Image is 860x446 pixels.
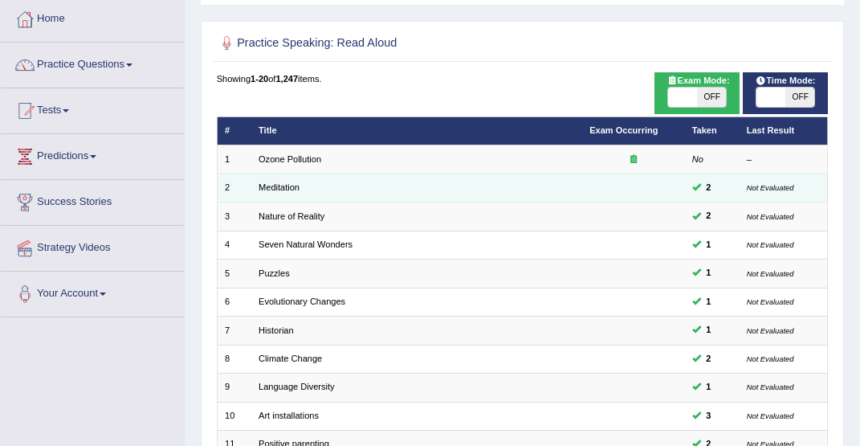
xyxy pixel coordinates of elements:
a: Evolutionary Changes [259,297,345,306]
a: Meditation [259,182,300,192]
span: You can still take this question [701,238,716,252]
a: Art installations [259,411,319,420]
span: OFF [785,88,814,107]
td: 10 [217,402,251,430]
th: Last Result [739,117,828,145]
b: 1-20 [251,74,268,84]
span: You can still take this question [701,209,716,223]
small: Not Evaluated [747,354,794,363]
em: No [692,154,703,164]
td: 1 [217,145,251,174]
span: Time Mode: [750,74,821,88]
td: 6 [217,288,251,316]
span: You can still take this question [701,352,716,366]
span: You can still take this question [701,181,716,195]
a: Climate Change [259,354,322,363]
a: Language Diversity [259,382,335,391]
a: Ozone Pollution [259,154,321,164]
small: Not Evaluated [747,269,794,278]
small: Not Evaluated [747,411,794,420]
th: Taken [684,117,739,145]
a: Seven Natural Wonders [259,239,353,249]
h2: Practice Speaking: Read Aloud [217,33,596,54]
div: Exam occurring question [589,153,677,166]
small: Not Evaluated [747,326,794,335]
th: # [217,117,251,145]
td: 7 [217,317,251,345]
a: Strategy Videos [1,226,184,266]
span: You can still take this question [701,323,716,338]
b: 1,247 [275,74,298,84]
a: Puzzles [259,268,290,278]
a: Tests [1,88,184,129]
a: Nature of Reality [259,211,324,221]
small: Not Evaluated [747,212,794,221]
small: Not Evaluated [747,297,794,306]
span: You can still take this question [701,266,716,280]
div: Show exams occurring in exams [654,72,740,114]
td: 9 [217,374,251,402]
div: Showing of items. [217,72,829,85]
a: Exam Occurring [589,125,658,135]
span: You can still take this question [701,380,716,395]
td: 8 [217,345,251,373]
a: Success Stories [1,180,184,220]
a: Your Account [1,272,184,312]
a: Predictions [1,134,184,174]
small: Not Evaluated [747,383,794,391]
a: Historian [259,325,294,335]
span: You can still take this question [701,295,716,309]
td: 4 [217,231,251,259]
td: 5 [217,260,251,288]
small: Not Evaluated [747,183,794,192]
small: Not Evaluated [747,240,794,249]
span: You can still take this question [701,409,716,423]
th: Title [251,117,582,145]
td: 3 [217,203,251,231]
a: Practice Questions [1,43,184,83]
span: Exam Mode: [661,74,735,88]
div: – [747,153,820,166]
span: OFF [697,88,726,107]
td: 2 [217,174,251,202]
